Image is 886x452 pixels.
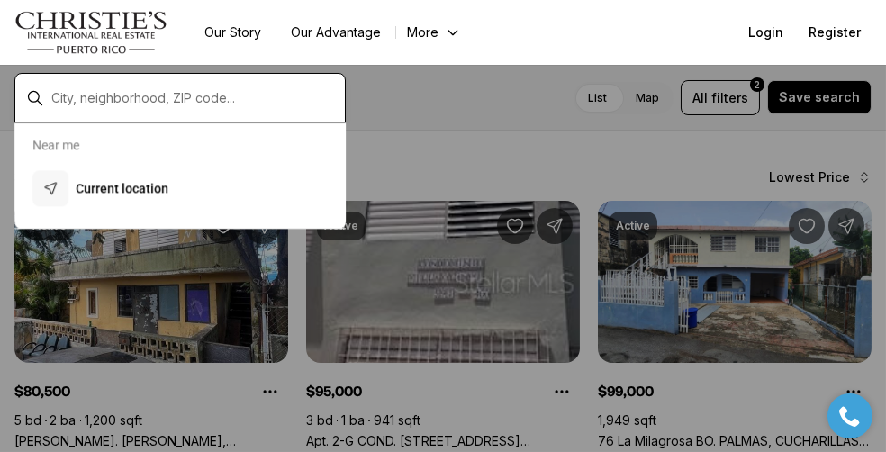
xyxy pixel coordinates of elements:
button: Register [798,14,872,50]
p: Near me [32,138,79,152]
button: More [396,20,472,45]
span: Login [748,25,783,40]
button: Login [737,14,794,50]
p: Current location [76,179,168,197]
img: logo [14,11,168,54]
a: Our Advantage [276,20,395,45]
span: Register [809,25,861,40]
button: Current location [25,163,335,213]
a: Our Story [190,20,276,45]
